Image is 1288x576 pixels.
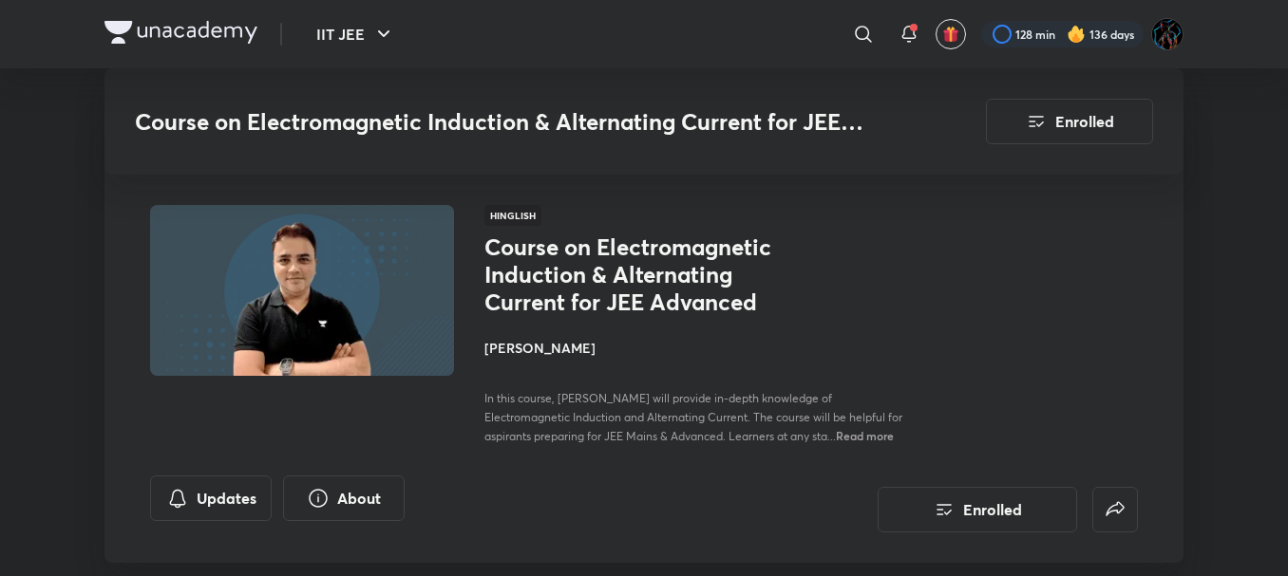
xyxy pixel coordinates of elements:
[986,99,1153,144] button: Enrolled
[936,19,966,49] button: avatar
[484,233,795,315] h1: Course on Electromagnetic Induction & Alternating Current for JEE Advanced
[104,21,257,48] a: Company Logo
[484,205,541,226] span: Hinglish
[484,338,910,358] h4: [PERSON_NAME]
[147,203,457,378] img: Thumbnail
[135,108,879,136] h3: Course on Electromagnetic Induction & Alternating Current for JEE Advanced
[283,475,405,521] button: About
[1092,487,1138,532] button: false
[836,428,894,443] span: Read more
[484,391,902,443] span: In this course, [PERSON_NAME] will provide in-depth knowledge of Electromagnetic Induction and Al...
[878,487,1077,532] button: Enrolled
[1067,25,1086,44] img: streak
[150,475,272,521] button: Updates
[942,26,959,43] img: avatar
[1151,18,1184,50] img: Umang Raj
[104,21,257,44] img: Company Logo
[305,15,407,53] button: IIT JEE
